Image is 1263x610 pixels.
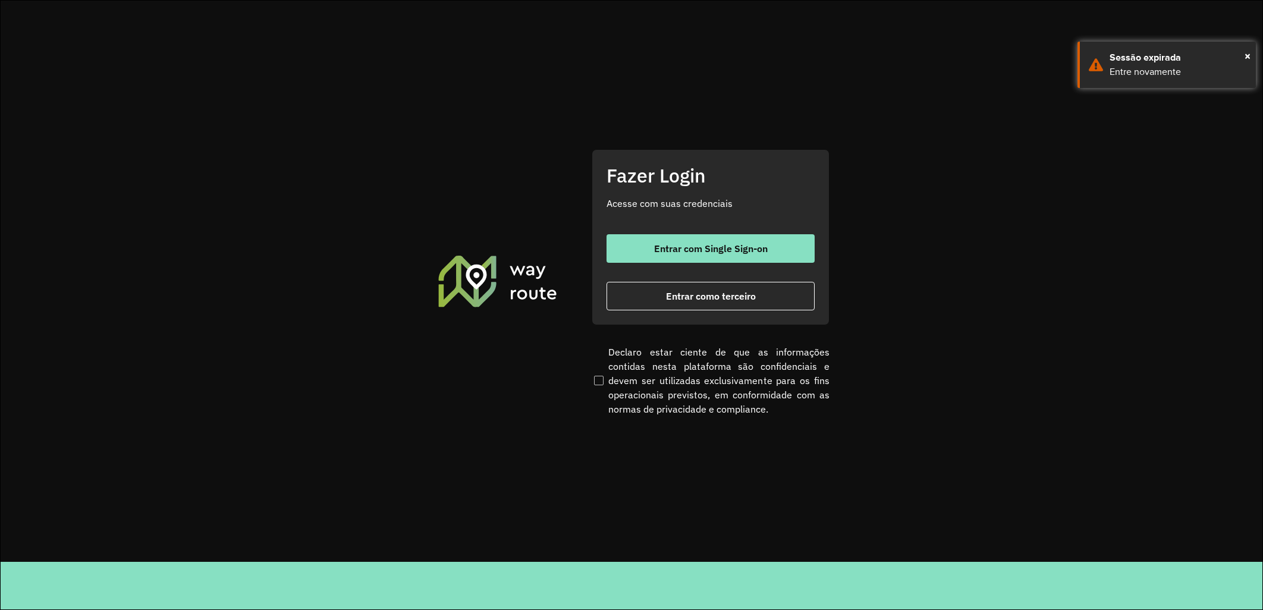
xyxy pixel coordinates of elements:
[607,164,815,187] h2: Fazer Login
[592,345,830,416] label: Declaro estar ciente de que as informações contidas nesta plataforma são confidenciais e devem se...
[1245,47,1251,65] button: Close
[607,196,815,210] p: Acesse com suas credenciais
[607,282,815,310] button: button
[436,254,559,309] img: Roteirizador AmbevTech
[1110,51,1247,65] div: Sessão expirada
[654,244,768,253] span: Entrar com Single Sign-on
[607,234,815,263] button: button
[666,291,756,301] span: Entrar como terceiro
[1110,65,1247,79] div: Entre novamente
[1245,47,1251,65] span: ×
